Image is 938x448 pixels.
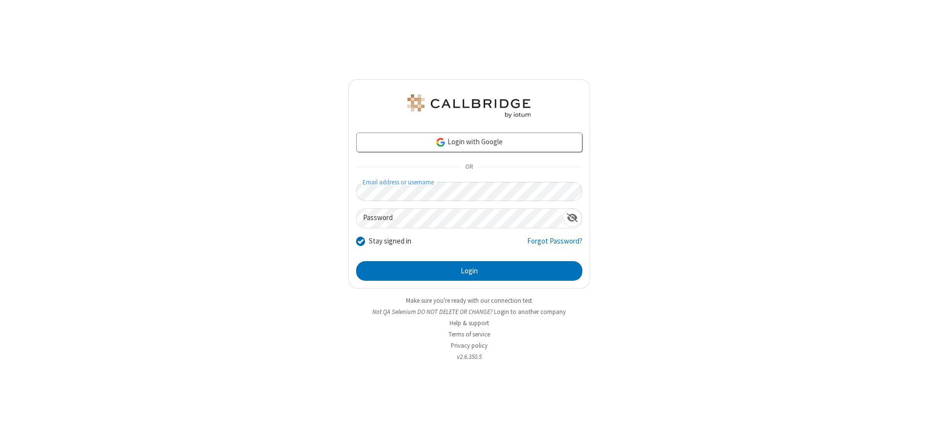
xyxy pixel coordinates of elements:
div: Show password [563,209,582,227]
input: Password [357,209,563,228]
span: OR [461,160,477,174]
iframe: Chat [914,423,931,441]
li: Not QA Selenium DO NOT DELETE OR CHANGE? [348,307,590,316]
img: google-icon.png [435,137,446,148]
input: Email address or username [356,182,582,201]
a: Forgot Password? [527,236,582,254]
button: Login to another company [494,307,566,316]
img: QA Selenium DO NOT DELETE OR CHANGE [405,94,533,118]
a: Privacy policy [451,341,488,350]
label: Stay signed in [369,236,411,247]
button: Login [356,261,582,281]
a: Terms of service [448,330,490,338]
a: Login with Google [356,133,582,152]
li: v2.6.350.5 [348,352,590,361]
a: Help & support [449,319,489,327]
a: Make sure you're ready with our connection test [406,296,532,305]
